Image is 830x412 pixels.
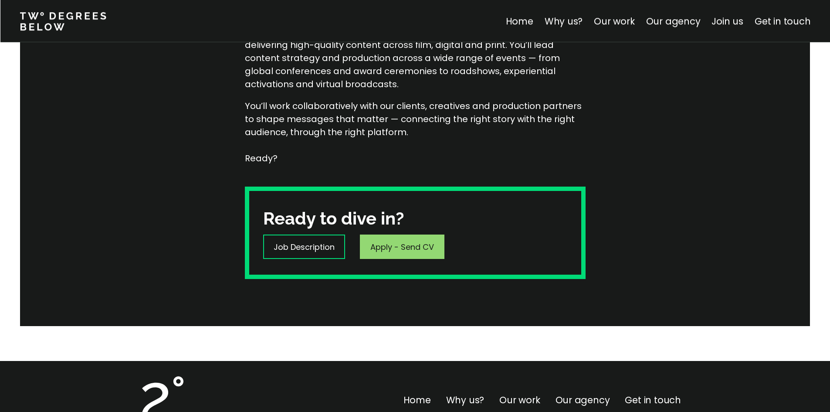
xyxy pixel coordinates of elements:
h3: Ready to dive in? [263,207,404,230]
a: Get in touch [755,15,810,27]
a: Join us [711,15,743,27]
a: Get in touch [625,394,681,406]
a: Why us? [446,394,484,406]
a: Our work [499,394,540,406]
p: You’ll work collaboratively with our clients, creatives and production partners to shape messages... [245,99,586,165]
a: Our agency [556,394,610,406]
a: Our work [594,15,634,27]
a: Job Description [263,235,345,259]
p: With 5+ years of experience in an agency environment, you’ll be skilled in delivering high-qualit... [245,25,586,91]
a: Why us? [544,15,583,27]
a: Home [505,15,533,27]
p: Apply - Send CV [370,241,434,253]
p: Job Description [274,241,335,253]
a: Our agency [646,15,700,27]
a: Apply - Send CV [360,235,444,259]
a: Home [403,394,431,406]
